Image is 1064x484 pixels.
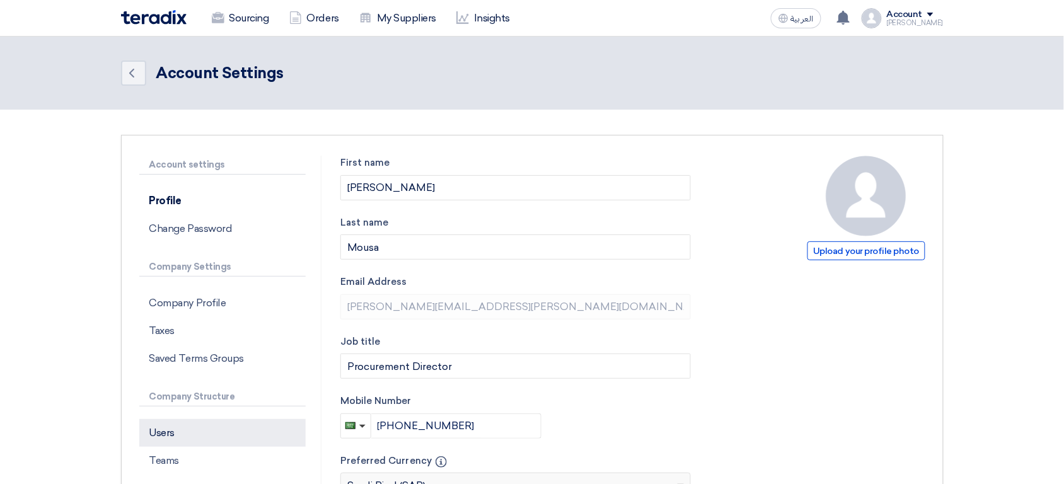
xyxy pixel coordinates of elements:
[791,14,814,23] span: العربية
[139,258,306,277] p: Company Settings
[139,187,306,215] p: Profile
[371,413,541,439] input: Enter phone number...
[349,4,446,32] a: My Suppliers
[807,241,925,260] span: Upload your profile photo
[340,354,691,379] input: Enter your job title
[139,345,306,372] p: Saved Terms Groups
[139,419,306,447] p: Users
[862,8,882,28] img: profile_test.png
[139,156,306,175] p: Account settings
[139,215,306,243] p: Change Password
[446,4,520,32] a: Insights
[121,10,187,25] img: Teradix logo
[340,156,691,170] label: First name
[279,4,349,32] a: Orders
[887,20,944,26] div: [PERSON_NAME]
[202,4,279,32] a: Sourcing
[139,447,306,475] p: Teams
[340,394,691,408] label: Mobile Number
[340,294,691,320] input: Enter your business email
[340,234,691,260] input: Enter your last name
[340,216,691,230] label: Last name
[139,289,306,317] p: Company Profile
[156,62,284,84] div: Account Settings
[340,275,691,289] label: Email Address
[340,454,691,468] label: Preferred Currency
[771,8,821,28] button: العربية
[340,335,691,349] label: Job title
[139,317,306,345] p: Taxes
[887,9,923,20] div: Account
[139,388,306,406] p: Company Structure
[340,175,691,200] input: Enter your first name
